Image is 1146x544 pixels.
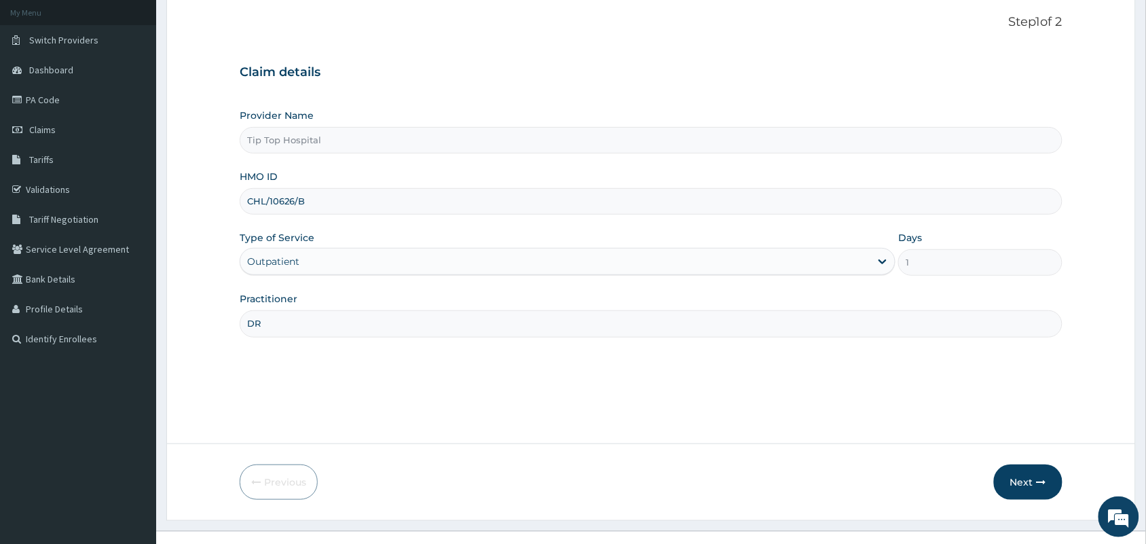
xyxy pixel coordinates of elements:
[240,15,1062,30] p: Step 1 of 2
[29,153,54,166] span: Tariffs
[247,255,299,268] div: Outpatient
[240,109,314,122] label: Provider Name
[79,171,187,308] span: We're online!
[7,371,259,418] textarea: Type your message and hit 'Enter'
[240,231,314,244] label: Type of Service
[25,68,55,102] img: d_794563401_company_1708531726252_794563401
[223,7,255,39] div: Minimize live chat window
[240,188,1062,215] input: Enter HMO ID
[240,465,318,500] button: Previous
[29,34,98,46] span: Switch Providers
[994,465,1062,500] button: Next
[240,310,1062,337] input: Enter Name
[71,76,228,94] div: Chat with us now
[29,124,56,136] span: Claims
[29,64,73,76] span: Dashboard
[240,65,1062,80] h3: Claim details
[898,231,922,244] label: Days
[29,213,98,225] span: Tariff Negotiation
[240,292,297,306] label: Practitioner
[240,170,278,183] label: HMO ID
